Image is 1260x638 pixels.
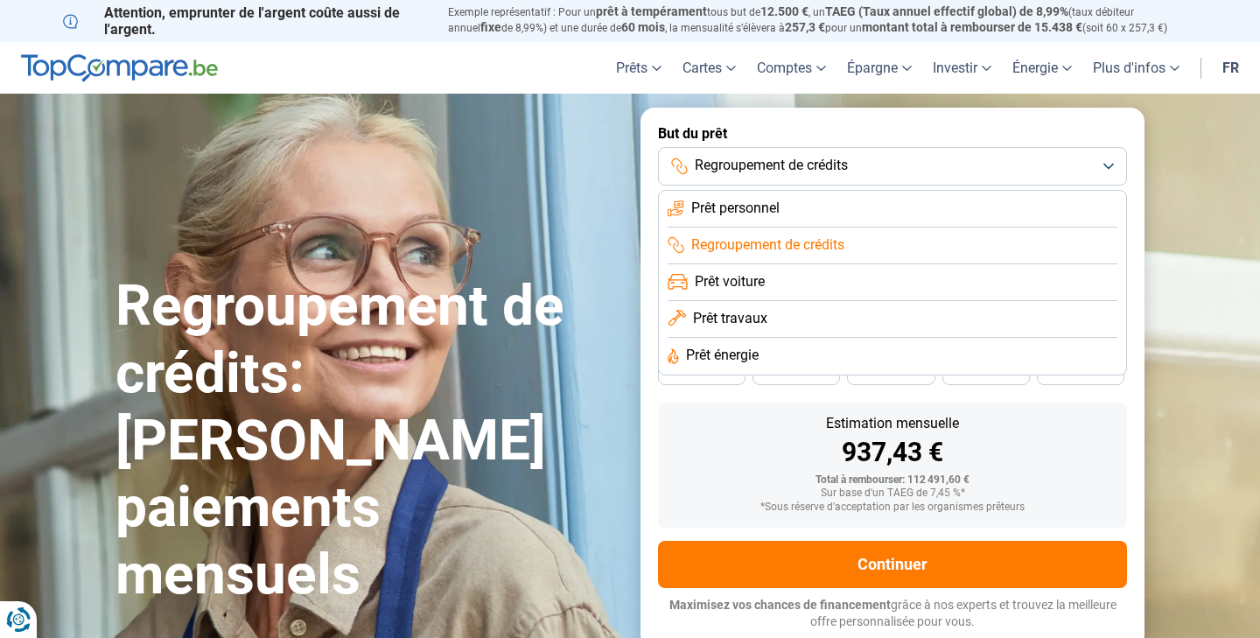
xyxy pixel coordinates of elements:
[695,272,765,291] span: Prêt voiture
[658,125,1127,142] label: But du prêt
[682,367,721,377] span: 48 mois
[862,20,1082,34] span: montant total à rembourser de 15.438 €
[669,598,891,612] span: Maximisez vos chances de financement
[658,147,1127,186] button: Regroupement de crédits
[448,4,1197,36] p: Exemple représentatif : Pour un tous but de , un (taux débiteur annuel de 8,99%) et une durée de ...
[115,273,619,609] h1: Regroupement de crédits: [PERSON_NAME] paiements mensuels
[825,4,1068,18] span: TAEG (Taux annuel effectif global) de 8,99%
[1082,42,1190,94] a: Plus d'infos
[871,367,910,377] span: 36 mois
[672,42,746,94] a: Cartes
[777,367,815,377] span: 42 mois
[605,42,672,94] a: Prêts
[693,309,767,328] span: Prêt travaux
[1212,42,1249,94] a: fr
[672,501,1113,514] div: *Sous réserve d'acceptation par les organismes prêteurs
[672,474,1113,487] div: Total à rembourser: 112 491,60 €
[672,439,1113,466] div: 937,43 €
[480,20,501,34] span: fixe
[691,235,844,255] span: Regroupement de crédits
[1002,42,1082,94] a: Énergie
[621,20,665,34] span: 60 mois
[596,4,707,18] span: prêt à tempérament
[691,199,780,218] span: Prêt personnel
[672,417,1113,431] div: Estimation mensuelle
[658,597,1127,631] p: grâce à nos experts et trouvez la meilleure offre personnalisée pour vous.
[1061,367,1100,377] span: 24 mois
[746,42,836,94] a: Comptes
[686,346,759,365] span: Prêt énergie
[836,42,922,94] a: Épargne
[760,4,808,18] span: 12.500 €
[21,54,218,82] img: TopCompare
[63,4,427,38] p: Attention, emprunter de l'argent coûte aussi de l'argent.
[658,541,1127,588] button: Continuer
[695,156,848,175] span: Regroupement de crédits
[967,367,1005,377] span: 30 mois
[672,487,1113,500] div: Sur base d'un TAEG de 7,45 %*
[922,42,1002,94] a: Investir
[785,20,825,34] span: 257,3 €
